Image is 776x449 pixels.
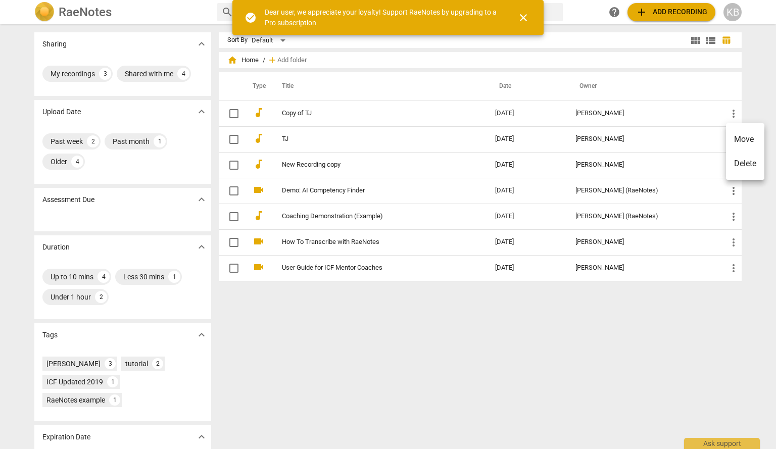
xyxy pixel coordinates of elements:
[511,6,536,30] button: Close
[726,152,764,176] li: Delete
[265,7,499,28] div: Dear user, we appreciate your loyalty! Support RaeNotes by upgrading to a
[517,12,529,24] span: close
[245,12,257,24] span: check_circle
[726,127,764,152] li: Move
[265,19,316,27] a: Pro subscription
